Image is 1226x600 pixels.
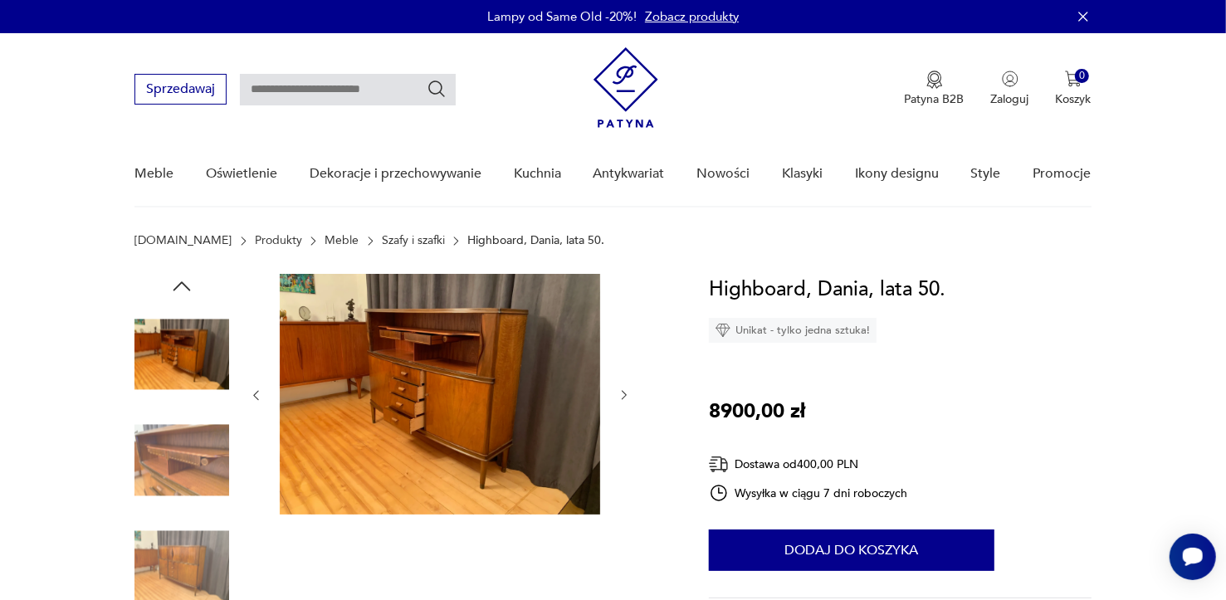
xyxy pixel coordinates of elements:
a: Antykwariat [593,142,665,206]
a: Oświetlenie [206,142,277,206]
a: Dekoracje i przechowywanie [310,142,481,206]
a: Style [971,142,1001,206]
p: Koszyk [1056,91,1092,107]
img: Zdjęcie produktu Highboard, Dania, lata 50. [134,307,229,402]
img: Ikona koszyka [1065,71,1082,87]
img: Zdjęcie produktu Highboard, Dania, lata 50. [134,413,229,508]
button: Patyna B2B [905,71,965,107]
a: Ikona medaluPatyna B2B [905,71,965,107]
a: Produkty [255,234,302,247]
iframe: Smartsupp widget button [1170,534,1216,580]
div: Wysyłka w ciągu 7 dni roboczych [709,483,908,503]
div: 0 [1075,69,1089,83]
a: Kuchnia [514,142,561,206]
a: Sprzedawaj [134,85,227,96]
div: Unikat - tylko jedna sztuka! [709,318,877,343]
img: Zdjęcie produktu Highboard, Dania, lata 50. [280,274,600,515]
button: Zaloguj [991,71,1029,107]
button: Szukaj [427,79,447,99]
p: Lampy od Same Old -20%! [487,8,637,25]
button: Sprzedawaj [134,74,227,105]
a: Nowości [696,142,750,206]
h1: Highboard, Dania, lata 50. [709,274,945,305]
img: Ikona medalu [926,71,943,89]
img: Patyna - sklep z meblami i dekoracjami vintage [593,47,658,128]
p: Patyna B2B [905,91,965,107]
a: Ikony designu [855,142,939,206]
img: Ikona dostawy [709,454,729,475]
a: Promocje [1033,142,1092,206]
img: Ikonka użytkownika [1002,71,1018,87]
a: Klasyki [782,142,823,206]
a: Meble [134,142,173,206]
img: Ikona diamentu [716,323,730,338]
a: Meble [325,234,359,247]
button: Dodaj do koszyka [709,529,994,571]
p: 8900,00 zł [709,396,805,427]
p: Zaloguj [991,91,1029,107]
a: [DOMAIN_NAME] [134,234,232,247]
p: Highboard, Dania, lata 50. [467,234,604,247]
button: 0Koszyk [1056,71,1092,107]
a: Szafy i szafki [382,234,445,247]
a: Zobacz produkty [645,8,739,25]
div: Dostawa od 400,00 PLN [709,454,908,475]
